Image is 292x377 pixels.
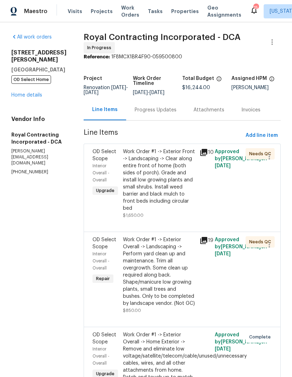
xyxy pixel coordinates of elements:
span: Interior Overall - Overall [92,252,109,270]
span: $850.00 [123,308,141,313]
div: 10 [200,148,210,157]
div: Attachments [193,106,224,114]
div: Work Order #1 -> Exterior Overall -> Landscaping -> Perform yard clean up and maintenance. Trim a... [123,236,195,307]
span: Projects [91,8,113,15]
span: [DATE] [215,347,231,352]
span: Geo Assignments [207,4,241,18]
a: Home details [11,93,42,98]
span: Needs QC [249,238,274,245]
a: All work orders [11,35,52,40]
span: In Progress [87,44,114,51]
span: Line Items [84,129,243,142]
span: $1,650.00 [123,213,144,217]
span: Properties [171,8,199,15]
button: Add line item [243,129,281,142]
span: Approved by [PERSON_NAME] on [215,332,267,352]
span: OD Select Home [11,75,51,84]
span: Royal Contracting Incorporated - DCA [84,33,241,41]
span: Maestro [24,8,47,15]
h5: Royal Contracting Incorporated - DCA [11,131,67,145]
span: Visits [68,8,82,15]
span: Tasks [148,9,163,14]
span: [DATE] [215,163,231,168]
div: Progress Updates [135,106,176,114]
span: OD Select Scope [92,237,116,249]
span: [DATE] [133,90,148,95]
span: Needs QC [249,150,274,157]
div: [PERSON_NAME] [231,85,281,90]
div: Line Items [92,106,118,113]
h5: Project [84,76,102,81]
h2: [STREET_ADDRESS][PERSON_NAME] [11,49,67,63]
div: 19 [200,236,210,245]
span: - [84,85,128,95]
h5: [GEOGRAPHIC_DATA] [11,66,67,73]
div: 15 [253,4,258,11]
span: - [133,90,164,95]
span: Approved by [PERSON_NAME] on [215,237,267,256]
h5: Assigned HPM [231,76,267,81]
h5: Total Budget [182,76,214,81]
div: 1F8MCX1BR4F90-059500800 [84,53,281,60]
span: [DATE] [111,85,126,90]
span: Interior Overall - Overall [92,347,109,365]
span: OD Select Scope [92,149,116,161]
span: Interior Overall - Overall [92,164,109,182]
b: Reference: [84,54,110,59]
h5: Work Order Timeline [133,76,182,86]
span: [DATE] [84,90,99,95]
span: Repair [93,275,113,282]
span: $16,244.00 [182,85,210,90]
span: Approved by [PERSON_NAME] on [215,149,267,168]
span: Upgrade [93,187,117,194]
span: The total cost of line items that have been proposed by Opendoor. This sum includes line items th... [216,76,222,85]
span: OD Select Scope [92,332,116,344]
span: Complete [249,333,274,341]
span: Renovation [84,85,128,95]
div: Invoices [241,106,260,114]
span: [DATE] [215,251,231,256]
p: [PERSON_NAME][EMAIL_ADDRESS][DOMAIN_NAME] [11,148,67,166]
span: [DATE] [150,90,164,95]
span: Add line item [246,131,278,140]
p: [PHONE_NUMBER] [11,169,67,175]
h4: Vendor Info [11,116,67,123]
span: The hpm assigned to this work order. [269,76,275,85]
span: Work Orders [121,4,139,18]
div: Work Order #1 -> Exterior Front -> Landscaping -> Clear along entire front of home (both sides of... [123,148,195,212]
